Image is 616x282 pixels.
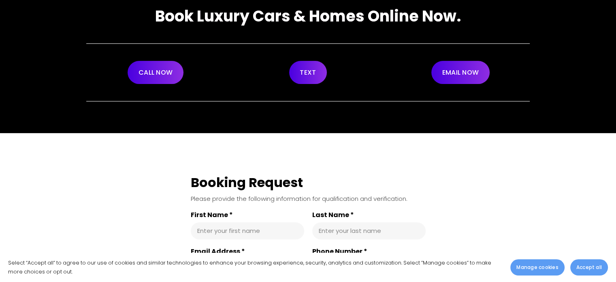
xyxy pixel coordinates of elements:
span: Accept all [576,264,602,271]
label: First Name * [191,211,304,219]
button: Accept all [570,259,608,276]
p: Select “Accept all” to agree to our use of cookies and similar technologies to enhance your brows... [8,258,502,276]
a: TEXT [289,61,327,84]
span: Manage cookies [516,264,558,271]
a: CALL NOW [128,61,183,84]
div: Please provide the following information for qualification and verification. [191,194,426,203]
label: Email Address * [191,248,304,256]
label: Last Name * [312,211,426,219]
button: Manage cookies [510,259,564,276]
div: Booking Request [191,174,426,191]
strong: Book Luxury Cars & Homes Online Now. [155,5,461,27]
input: First Name * [197,227,298,235]
input: Last Name * [319,227,419,235]
a: EMAIL NOW [431,61,490,84]
label: Phone Number * [312,248,426,256]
